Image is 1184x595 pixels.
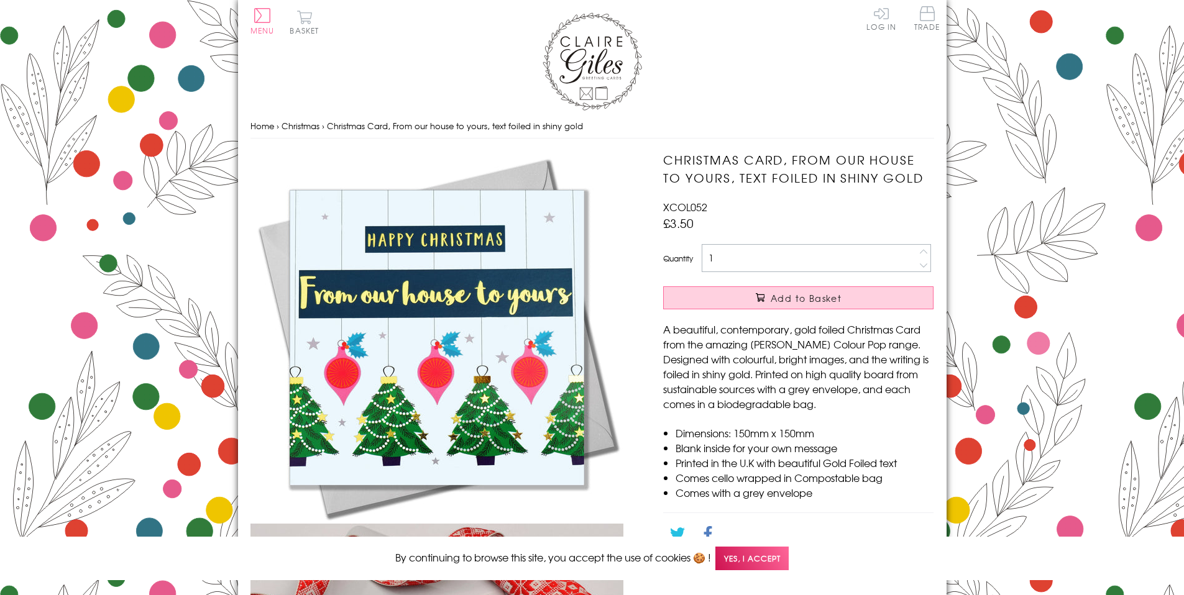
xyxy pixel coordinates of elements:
[866,6,896,30] a: Log In
[676,470,934,485] li: Comes cello wrapped in Compostable bag
[663,286,934,309] button: Add to Basket
[250,151,623,524] img: Christmas Card, From our house to yours, text foiled in shiny gold
[288,10,322,34] button: Basket
[663,214,694,232] span: £3.50
[250,114,934,139] nav: breadcrumbs
[914,6,940,30] span: Trade
[327,120,583,132] span: Christmas Card, From our house to yours, text foiled in shiny gold
[663,151,934,187] h1: Christmas Card, From our house to yours, text foiled in shiny gold
[663,253,693,264] label: Quantity
[663,322,934,411] p: A beautiful, contemporary, gold foiled Christmas Card from the amazing [PERSON_NAME] Colour Pop r...
[676,455,934,470] li: Printed in the U.K with beautiful Gold Foiled text
[543,12,642,111] img: Claire Giles Greetings Cards
[676,485,934,500] li: Comes with a grey envelope
[914,6,940,33] a: Trade
[715,547,789,571] span: Yes, I accept
[322,120,324,132] span: ›
[663,199,707,214] span: XCOL052
[676,440,934,455] li: Blank inside for your own message
[250,25,275,36] span: Menu
[250,120,274,132] a: Home
[250,8,275,34] button: Menu
[277,120,279,132] span: ›
[771,292,842,304] span: Add to Basket
[282,120,319,132] a: Christmas
[676,425,934,440] li: Dimensions: 150mm x 150mm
